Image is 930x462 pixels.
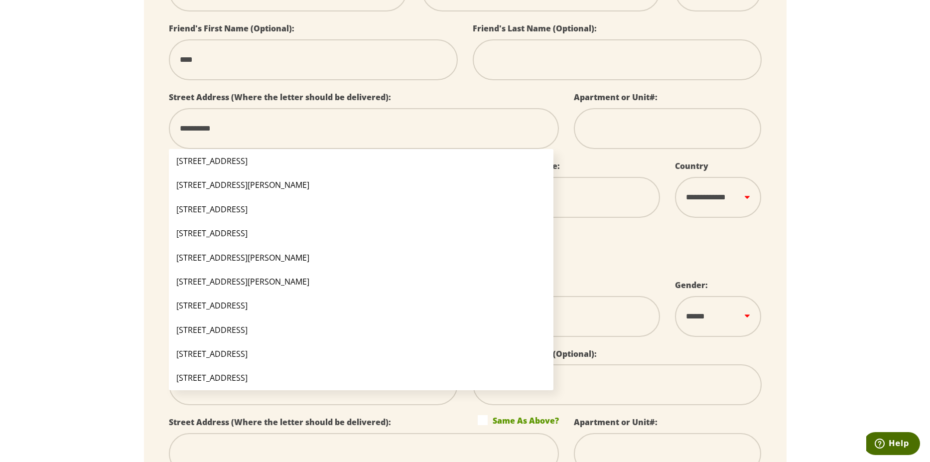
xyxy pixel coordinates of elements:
[473,23,597,34] label: Friend's Last Name (Optional):
[169,342,554,366] li: [STREET_ADDRESS]
[675,160,708,171] label: Country
[169,417,391,428] label: Street Address (Where the letter should be delivered):
[675,280,708,291] label: Gender:
[574,417,658,428] label: Apartment or Unit#:
[169,23,294,34] label: Friend's First Name (Optional):
[169,366,554,390] li: [STREET_ADDRESS]
[169,221,554,245] li: [STREET_ADDRESS]
[478,415,559,425] label: Same As Above?
[866,432,920,457] iframe: Opens a widget where you can find more information
[169,173,554,197] li: [STREET_ADDRESS][PERSON_NAME]
[169,149,554,173] li: [STREET_ADDRESS]
[169,294,554,317] li: [STREET_ADDRESS]
[169,246,554,270] li: [STREET_ADDRESS][PERSON_NAME]
[169,197,554,221] li: [STREET_ADDRESS]
[574,92,658,103] label: Apartment or Unit#:
[169,92,391,103] label: Street Address (Where the letter should be delivered):
[169,270,554,294] li: [STREET_ADDRESS][PERSON_NAME]
[169,318,554,342] li: [STREET_ADDRESS]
